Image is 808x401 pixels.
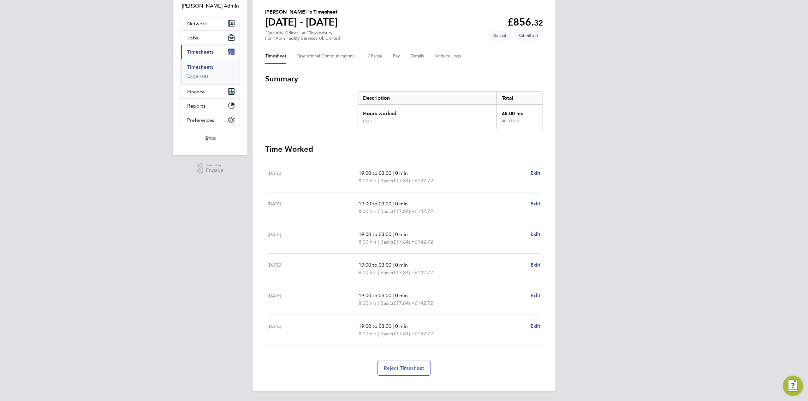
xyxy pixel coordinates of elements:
[395,262,408,268] span: 0 min
[181,85,240,98] button: Finance
[377,361,431,376] button: Reject Timesheet
[392,208,415,214] span: (£17.84) =
[415,208,433,214] span: £142.72
[378,300,379,306] span: |
[415,178,433,184] span: £142.72
[496,92,543,104] div: Total
[534,18,543,27] span: 32
[378,208,379,214] span: |
[265,74,543,376] section: Timesheet
[392,239,415,245] span: (£17.84) =
[531,292,540,299] a: Edit
[384,365,425,371] span: Reject Timesheet
[206,162,223,168] span: Powered by
[531,322,540,330] a: Edit
[359,323,391,329] span: 19:00 to 03:00
[380,299,392,307] span: Basic
[380,269,392,276] span: Basic
[197,162,224,174] a: Powered byEngage
[393,201,394,207] span: |
[393,170,394,176] span: |
[392,178,415,184] span: (£17.84) =
[359,239,377,245] span: 8.00 hrs
[395,201,408,207] span: 0 min
[187,21,207,27] span: Network
[380,330,392,338] span: Basic
[187,49,213,55] span: Timesheets
[531,200,540,208] a: Edit
[265,30,342,41] div: "Security Officer" at "Tewkesbury"
[181,99,240,113] button: Reports
[265,74,543,84] h3: Summary
[378,331,379,337] span: |
[181,2,240,10] span: Wills Admin
[181,31,240,44] button: Jobs
[393,292,394,298] span: |
[358,105,496,119] div: Hours worked
[411,49,425,64] button: Details
[395,323,408,329] span: 0 min
[181,133,240,144] a: Go to home page
[393,323,394,329] span: |
[393,262,394,268] span: |
[359,178,377,184] span: 8.00 hrs
[415,331,433,337] span: £142.72
[378,269,379,275] span: |
[380,208,392,215] span: Basic
[181,45,240,59] button: Timesheets
[187,103,205,109] span: Reports
[368,49,383,64] button: Charge
[415,300,433,306] span: £142.72
[363,119,372,124] div: Basic
[187,35,198,41] span: Jobs
[531,231,540,238] a: Edit
[392,300,415,306] span: (£17.84) =
[378,178,379,184] span: |
[359,262,391,268] span: 19:00 to 03:00
[496,105,543,119] div: 48.00 hrs
[392,331,415,337] span: (£17.84) =
[268,169,359,185] div: [DATE]
[265,49,286,64] button: Timesheet
[265,144,543,154] h3: Time Worked
[187,89,205,95] span: Finance
[415,269,433,275] span: £142.72
[359,170,391,176] span: 19:00 to 03:00
[487,30,511,41] span: This timesheet was manually created.
[187,117,214,123] span: Preferences
[531,323,540,329] span: Edit
[187,64,213,70] a: Timesheets
[395,170,408,176] span: 0 min
[514,30,543,41] span: This timesheet is Submitted.
[265,16,338,28] h1: [DATE] - [DATE]
[496,119,543,129] div: 48.00 hrs
[181,16,240,30] button: Network
[380,177,392,185] span: Basic
[531,261,540,269] a: Edit
[203,133,218,144] img: wills-security-logo-retina.png
[206,168,223,173] span: Engage
[395,292,408,298] span: 0 min
[181,59,240,84] div: Timesheets
[296,49,358,64] button: Operational Communications
[359,208,377,214] span: 8.00 hrs
[359,292,391,298] span: 19:00 to 03:00
[392,269,415,275] span: (£17.84) =
[531,201,540,207] span: Edit
[181,113,240,127] button: Preferences
[378,239,379,245] span: |
[268,292,359,307] div: [DATE]
[268,322,359,338] div: [DATE]
[531,292,540,298] span: Edit
[783,376,803,396] button: Engage Resource Center
[393,231,394,237] span: |
[531,231,540,237] span: Edit
[358,92,496,104] div: Description
[393,49,401,64] button: Pay
[187,73,209,79] a: Expenses
[359,300,377,306] span: 8.00 hrs
[359,201,391,207] span: 19:00 to 03:00
[268,261,359,276] div: [DATE]
[380,238,392,246] span: Basic
[507,16,543,28] app-decimal: £856.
